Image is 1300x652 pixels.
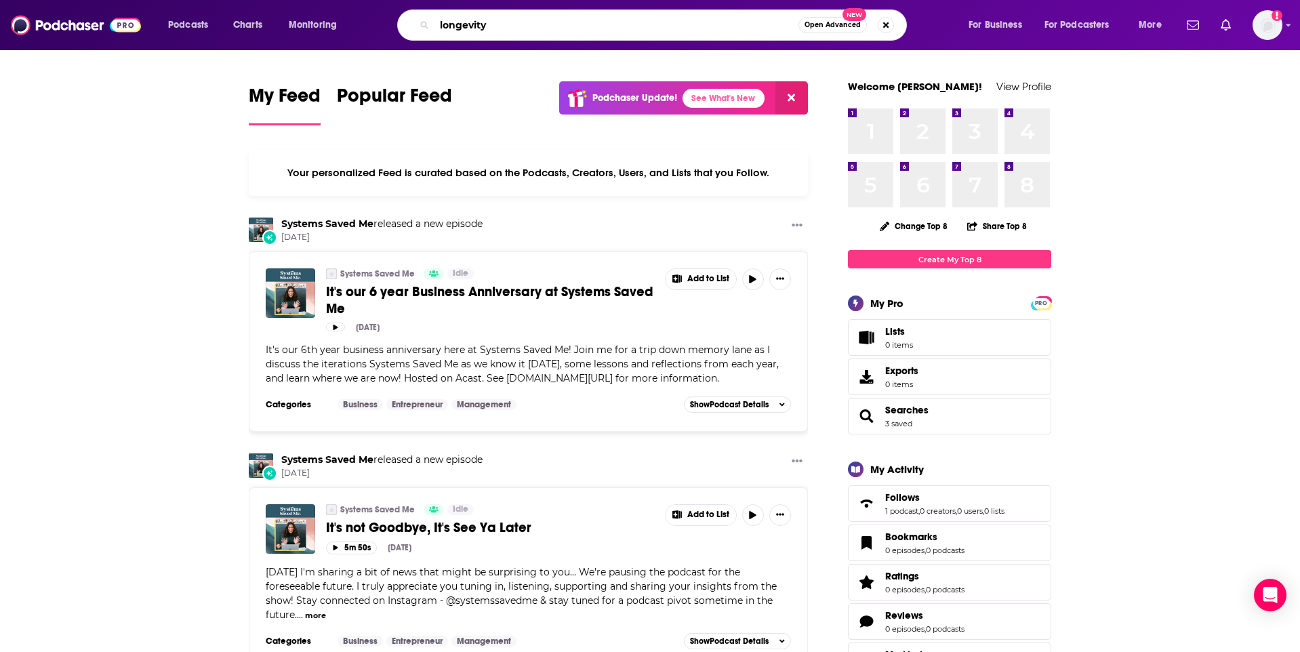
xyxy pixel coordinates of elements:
a: See What's New [683,89,765,108]
button: Share Top 8 [967,213,1028,239]
a: Show notifications dropdown [1181,14,1204,37]
span: , [956,506,957,516]
a: Welcome [PERSON_NAME]! [848,80,982,93]
span: Lists [853,328,880,347]
button: open menu [1036,14,1129,36]
div: My Pro [870,297,903,310]
span: It's not Goodbye, It's See Ya Later [326,519,531,536]
a: Charts [224,14,270,36]
span: Add to List [687,510,729,520]
a: 0 creators [920,506,956,516]
a: Ratings [853,573,880,592]
span: Charts [233,16,262,35]
button: open menu [959,14,1039,36]
h3: released a new episode [281,453,483,466]
a: Management [451,636,516,647]
span: Follows [848,485,1051,522]
span: , [925,624,926,634]
button: Show More Button [786,218,808,235]
button: Show More Button [769,268,791,290]
span: Idle [453,503,468,516]
a: Reviews [885,609,964,622]
span: 0 items [885,380,918,389]
button: 5m 50s [326,542,377,554]
a: PRO [1033,298,1049,308]
a: Systems Saved Me [340,268,415,279]
button: ShowPodcast Details [684,396,791,413]
button: Open AdvancedNew [798,17,867,33]
button: open menu [1129,14,1179,36]
span: It's our 6th year business anniversary here at Systems Saved Me! Join me for a trip down memory l... [266,344,779,384]
button: ShowPodcast Details [684,633,791,649]
a: 0 podcasts [926,546,964,555]
div: My Activity [870,463,924,476]
a: Searches [885,404,929,416]
span: , [925,546,926,555]
a: Exports [848,359,1051,395]
span: Bookmarks [885,531,937,543]
span: Bookmarks [848,525,1051,561]
span: 0 items [885,340,913,350]
a: Reviews [853,612,880,631]
a: 0 podcasts [926,624,964,634]
span: , [918,506,920,516]
a: Systems Saved Me [281,218,373,230]
a: Popular Feed [337,84,452,125]
span: , [925,585,926,594]
a: Business [338,636,383,647]
span: Ratings [848,564,1051,600]
svg: Add a profile image [1272,10,1282,21]
img: Systems Saved Me [326,268,337,279]
span: Lists [885,325,905,338]
a: Systems Saved Me [326,504,337,515]
img: Podchaser - Follow, Share and Rate Podcasts [11,12,141,38]
a: 0 episodes [885,546,925,555]
span: ... [297,609,303,621]
a: Follows [885,491,1004,504]
img: Systems Saved Me [249,453,273,478]
div: Open Intercom Messenger [1254,579,1286,611]
span: It's our 6 year Business Anniversary at Systems Saved Me [326,283,653,317]
span: Add to List [687,274,729,284]
a: View Profile [996,80,1051,93]
span: For Business [969,16,1022,35]
span: My Feed [249,84,321,115]
a: Ratings [885,570,964,582]
button: more [305,610,326,622]
a: Create My Top 8 [848,250,1051,268]
button: Show More Button [769,504,791,526]
a: Idle [447,268,474,279]
span: Logged in as sophiak [1253,10,1282,40]
span: Lists [885,325,913,338]
a: 0 episodes [885,624,925,634]
a: Systems Saved Me [340,504,415,515]
input: Search podcasts, credits, & more... [434,14,798,36]
span: Idle [453,267,468,281]
a: 0 episodes [885,585,925,594]
div: Your personalized Feed is curated based on the Podcasts, Creators, Users, and Lists that you Follow. [249,150,808,196]
button: open menu [159,14,226,36]
div: [DATE] [388,543,411,552]
a: Systems Saved Me [281,453,373,466]
a: 1 podcast [885,506,918,516]
span: Popular Feed [337,84,452,115]
a: It's our 6 year Business Anniversary at Systems Saved Me [326,283,655,317]
span: Exports [885,365,918,377]
a: Management [451,399,516,410]
div: Search podcasts, credits, & more... [410,9,920,41]
a: Entrepreneur [386,399,448,410]
div: [DATE] [356,323,380,332]
span: Open Advanced [805,22,861,28]
img: It's our 6 year Business Anniversary at Systems Saved Me [266,268,315,318]
img: It's not Goodbye, It's See Ya Later [266,504,315,554]
span: More [1139,16,1162,35]
a: Lists [848,319,1051,356]
span: New [842,8,867,21]
a: My Feed [249,84,321,125]
span: [DATE] [281,232,483,243]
